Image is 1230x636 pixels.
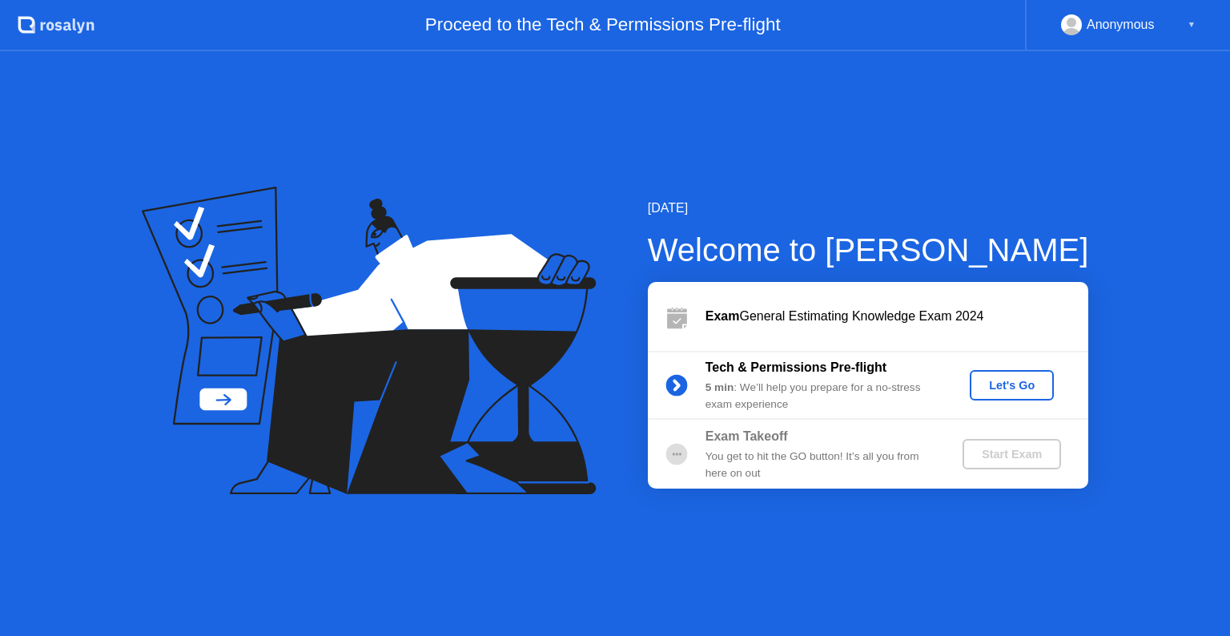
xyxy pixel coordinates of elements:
div: ▼ [1188,14,1196,35]
div: : We’ll help you prepare for a no-stress exam experience [705,380,936,413]
b: Exam [705,309,740,323]
div: Anonymous [1087,14,1155,35]
div: You get to hit the GO button! It’s all you from here on out [705,449,936,481]
div: General Estimating Knowledge Exam 2024 [705,307,1088,326]
b: Tech & Permissions Pre-flight [705,360,886,374]
b: Exam Takeoff [705,429,788,443]
div: Welcome to [PERSON_NAME] [648,226,1089,274]
div: [DATE] [648,199,1089,218]
div: Let's Go [976,379,1047,392]
button: Let's Go [970,370,1054,401]
button: Start Exam [963,439,1061,469]
b: 5 min [705,381,734,393]
div: Start Exam [969,448,1055,461]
